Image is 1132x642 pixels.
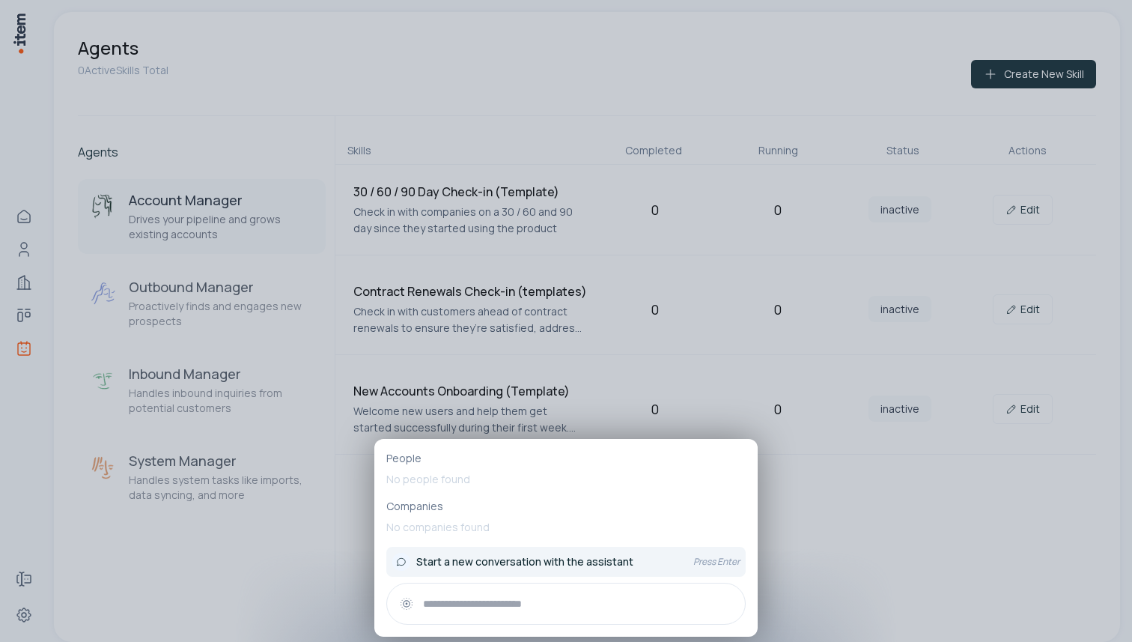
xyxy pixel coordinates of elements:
[693,556,740,568] p: Press Enter
[386,451,746,466] p: People
[386,499,746,514] p: Companies
[416,554,633,569] span: Start a new conversation with the assistant
[386,514,746,541] p: No companies found
[386,547,746,577] button: Start a new conversation with the assistantPress Enter
[386,466,746,493] p: No people found
[374,439,758,637] div: PeopleNo people foundCompaniesNo companies foundStart a new conversation with the assistantPress ...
